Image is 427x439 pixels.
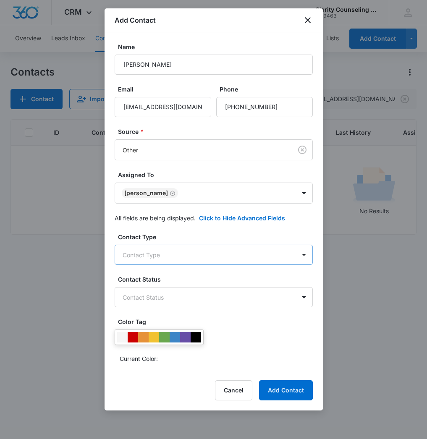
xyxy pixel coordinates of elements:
p: All fields are being displayed. [115,214,196,222]
button: Click to Hide Advanced Fields [199,214,285,222]
label: Contact Status [118,275,316,284]
button: Cancel [215,380,252,400]
label: Contact Type [118,233,316,241]
div: #6aa84f [159,332,170,342]
div: #674ea7 [180,332,191,342]
div: Remove Alyssa Martin [168,190,176,196]
input: Name [115,55,313,75]
label: Name [118,42,316,51]
div: [PERSON_NAME] [124,190,168,196]
div: #3d85c6 [170,332,180,342]
div: #f1c232 [149,332,159,342]
div: #F6F6F6 [117,332,128,342]
input: Email [115,97,211,117]
div: #000000 [191,332,201,342]
p: Current Color: [120,354,158,363]
label: Phone [220,85,316,94]
input: Phone [216,97,313,117]
div: #CC0000 [128,332,138,342]
label: Color Tag [118,317,316,326]
label: Email [118,85,215,94]
button: Add Contact [259,380,313,400]
label: Assigned To [118,170,316,179]
button: Clear [296,143,309,157]
h1: Add Contact [115,15,156,25]
label: Source [118,127,316,136]
button: close [303,15,313,25]
div: #e69138 [138,332,149,342]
